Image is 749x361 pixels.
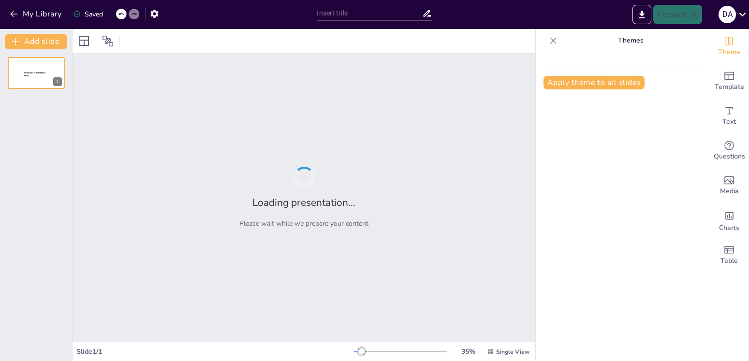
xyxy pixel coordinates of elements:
span: Text [722,116,736,127]
span: Position [102,35,114,47]
div: Add a table [710,238,749,273]
div: 1 [53,77,62,86]
div: Add ready made slides [710,64,749,99]
button: Apply theme to all slides [543,76,645,89]
div: Get real-time input from your audience [710,133,749,168]
span: Charts [719,223,739,233]
span: Sendsteps presentation editor [24,72,45,77]
div: Change the overall theme [710,29,749,64]
button: Export to PowerPoint [632,5,651,24]
div: D A [719,6,736,23]
span: Media [720,186,739,197]
span: Single View [496,348,529,356]
div: Layout [76,33,92,49]
span: Table [720,256,738,266]
span: Theme [718,47,740,58]
div: 35 % [456,347,480,356]
span: Template [715,82,744,92]
div: Add text boxes [710,99,749,133]
div: Add charts and graphs [710,203,749,238]
p: Themes [561,29,700,52]
button: D A [719,5,736,24]
div: Sendsteps presentation editor1 [8,57,65,89]
h2: Loading presentation... [252,196,355,209]
span: Questions [714,151,745,162]
div: Add images, graphics, shapes or video [710,168,749,203]
p: Please wait while we prepare your content [239,219,368,228]
button: Add slide [5,34,67,49]
button: My Library [7,6,66,22]
button: Present [653,5,702,24]
div: Slide 1 / 1 [76,347,354,356]
div: Saved [73,10,103,19]
input: Insert title [317,6,422,20]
